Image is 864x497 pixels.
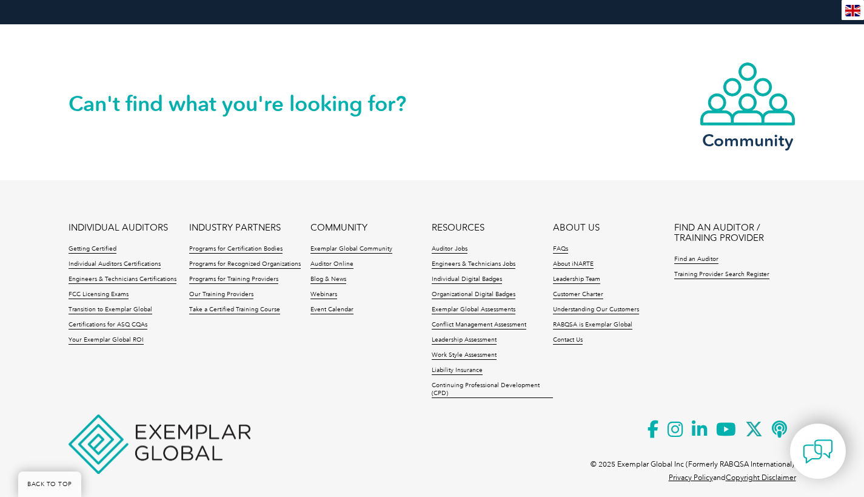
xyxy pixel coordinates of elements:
a: Our Training Providers [189,291,253,299]
a: Privacy Policy [669,473,713,482]
a: FIND AN AUDITOR / TRAINING PROVIDER [674,223,795,243]
a: ABOUT US [553,223,600,233]
a: Programs for Certification Bodies [189,245,283,254]
h3: Community [699,133,796,148]
a: RABQSA is Exemplar Global [553,321,632,330]
a: Take a Certified Training Course [189,306,280,314]
a: Leadership Team [553,276,600,284]
a: Webinars [310,291,337,299]
a: Organizational Digital Badges [432,291,515,299]
a: BACK TO TOP [18,472,81,497]
a: FAQs [553,245,568,254]
a: Continuing Professional Development (CPD) [432,382,553,398]
a: Individual Digital Badges [432,276,502,284]
h2: Can't find what you're looking for? [69,94,432,113]
a: COMMUNITY [310,223,367,233]
a: FCC Licensing Exams [69,291,129,299]
a: Find an Auditor [674,255,718,264]
a: Training Provider Search Register [674,271,769,279]
img: en [845,5,860,16]
a: Work Style Assessment [432,351,497,360]
a: Community [699,61,796,148]
a: Auditor Jobs [432,245,467,254]
a: Programs for Training Providers [189,276,278,284]
a: Exemplar Global Assessments [432,306,515,314]
img: Exemplar Global [69,414,250,474]
img: contact-chat.png [803,436,833,467]
a: Conflict Management Assessment [432,321,526,330]
a: Individual Auditors Certifications [69,260,161,269]
a: Engineers & Technicians Jobs [432,260,515,269]
a: Engineers & Technicians Certifications [69,276,176,284]
a: Contact Us [553,336,583,345]
a: Liability Insurance [432,367,483,375]
a: Customer Charter [553,291,603,299]
a: Understanding Our Customers [553,306,639,314]
img: icon-community.webp [699,61,796,127]
p: © 2025 Exemplar Global Inc (Formerly RABQSA International). [591,458,796,471]
a: Programs for Recognized Organizations [189,260,301,269]
a: Getting Certified [69,245,116,254]
a: RESOURCES [432,223,484,233]
a: Event Calendar [310,306,353,314]
a: Exemplar Global Community [310,245,392,254]
a: About iNARTE [553,260,594,269]
a: Your Exemplar Global ROI [69,336,144,345]
a: Blog & News [310,276,346,284]
a: Leadership Assessment [432,336,497,345]
a: Certifications for ASQ CQAs [69,321,147,330]
a: Auditor Online [310,260,353,269]
a: INDIVIDUAL AUDITORS [69,223,168,233]
p: and [669,471,796,484]
a: Copyright Disclaimer [726,473,796,482]
a: INDUSTRY PARTNERS [189,223,281,233]
a: Transition to Exemplar Global [69,306,152,314]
